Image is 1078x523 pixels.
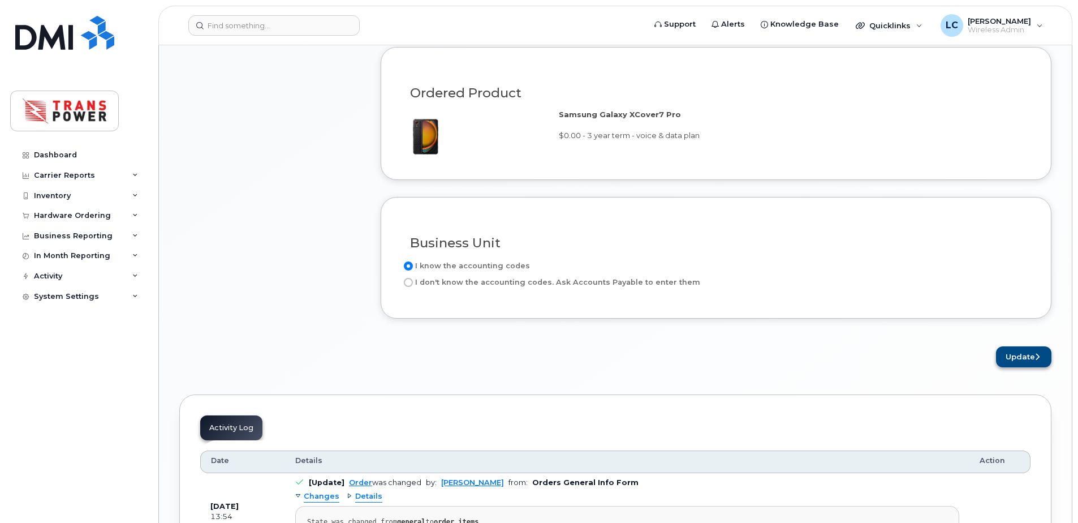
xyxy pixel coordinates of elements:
span: [PERSON_NAME] [968,16,1031,25]
label: I don't know the accounting codes. Ask Accounts Payable to enter them [402,276,700,289]
span: from: [508,478,528,487]
span: LC [946,19,958,32]
span: Details [295,456,322,466]
a: Support [646,13,704,36]
div: Quicklinks [848,14,930,37]
h3: Ordered Product [410,86,1022,100]
span: Alerts [721,19,745,30]
img: phone23879.JPG [402,115,441,158]
b: [Update] [309,478,344,487]
b: [DATE] [210,502,239,511]
strong: Samsung Galaxy XCover7 Pro [559,110,681,119]
button: Update [996,346,1051,367]
th: Action [969,451,1030,473]
span: Date [211,456,229,466]
span: Support [664,19,696,30]
span: Quicklinks [869,21,911,30]
h3: Business Unit [410,236,1022,250]
span: by: [426,478,437,487]
span: $0.00 - 3 year term - voice & data plan [559,131,700,140]
span: Details [355,491,382,502]
label: I know the accounting codes [402,259,530,273]
a: Order [349,478,372,487]
b: Orders General Info Form [532,478,639,487]
input: I don't know the accounting codes. Ask Accounts Payable to enter them [404,278,413,287]
input: Find something... [188,15,360,36]
input: I know the accounting codes [404,261,413,271]
a: Alerts [704,13,753,36]
span: Changes [304,491,339,502]
div: 13:54 [210,512,275,522]
a: [PERSON_NAME] [441,478,504,487]
div: Liam Crichton [933,14,1051,37]
div: was changed [349,478,421,487]
span: Wireless Admin [968,25,1031,35]
a: Knowledge Base [753,13,847,36]
span: Knowledge Base [770,19,839,30]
